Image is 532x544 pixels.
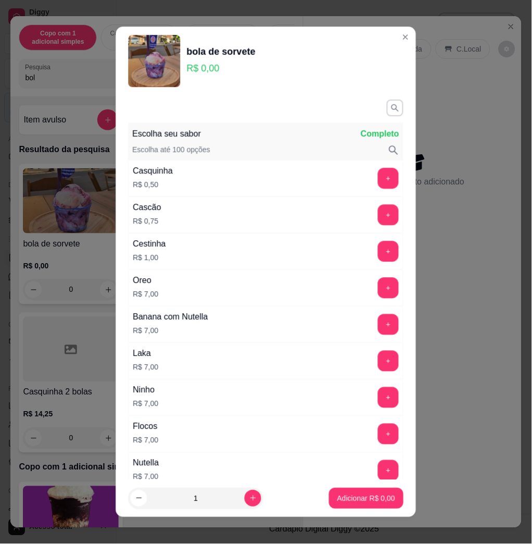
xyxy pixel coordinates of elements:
div: bola de sorvete [187,44,256,59]
button: increase-product-quantity [245,490,261,506]
div: Flocos [133,421,159,434]
button: Adicionar R$ 0,00 [329,488,404,509]
p: R$ 7,00 [133,289,159,300]
button: add [378,205,399,226]
p: R$ 7,00 [133,362,159,373]
p: Escolha até 100 opções [133,145,211,156]
button: add [378,314,399,335]
div: Cestinha [133,238,166,251]
p: Escolha seu sabor [133,128,201,141]
p: R$ 7,00 [133,472,159,483]
button: add [378,168,399,189]
p: Completo [361,128,400,141]
p: R$ 7,00 [133,326,208,336]
div: Laka [133,348,159,360]
button: Close [397,29,414,45]
img: product-image [129,35,181,87]
button: add [378,278,399,299]
div: Oreo [133,275,159,287]
div: Banana com Nutella [133,311,208,324]
button: add [378,241,399,262]
button: add [378,388,399,409]
button: add [378,424,399,445]
div: Nutella [133,458,159,470]
p: R$ 7,00 [133,399,159,410]
button: decrease-product-quantity [131,490,147,506]
p: R$ 0,75 [133,216,161,227]
p: R$ 1,00 [133,253,166,263]
button: add [378,351,399,372]
div: Casquinha [133,165,173,178]
p: Adicionar R$ 0,00 [337,493,395,504]
p: R$ 0,00 [187,61,256,76]
div: Ninho [133,385,159,397]
p: R$ 0,50 [133,180,173,190]
p: R$ 7,00 [133,436,159,446]
div: Cascão [133,202,161,214]
button: add [378,461,399,481]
